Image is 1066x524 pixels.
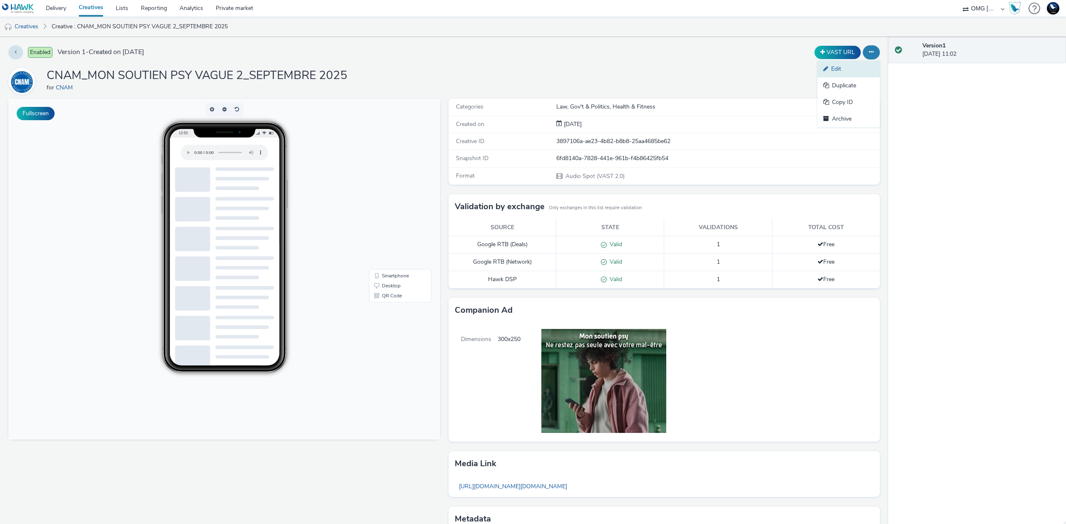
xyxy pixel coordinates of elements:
div: Duplicate the creative as a VAST URL [812,46,863,59]
img: Support Hawk [1047,2,1059,15]
span: Dimensions [448,323,498,442]
a: Creative : CNAM_MON SOUTIEN PSY VAGUE 2_SEPTEMBRE 2025 [47,17,232,37]
h3: Media link [455,457,496,470]
td: Google RTB (Deals) [448,236,556,254]
span: 300x250 [498,323,521,442]
img: undefined Logo [2,3,34,14]
li: QR Code [362,192,421,202]
span: 10:50 [170,32,179,37]
span: Version 1 - Created on [DATE] [57,47,144,57]
span: [DATE] [562,120,582,128]
img: CNAM [10,69,34,93]
img: audio [4,23,12,31]
span: Valid [607,275,622,283]
strong: Version 1 [922,42,946,49]
span: Created on [456,120,484,128]
small: Only exchanges in this list require validation [549,205,642,211]
span: Categories [456,103,483,111]
a: Edit [817,61,880,77]
img: Hawk Academy [1009,2,1021,15]
span: Audio Spot (VAST 2.0) [565,172,625,180]
div: Law, Gov't & Politics, Health & Fitness [556,103,879,111]
span: Free [817,258,834,266]
button: Fullscreen [17,107,55,120]
div: 3897106a-ae23-4b82-b8b8-25aa4685be62 [556,137,879,146]
div: Creation 06 August 2025, 11:02 [562,120,582,129]
a: Archive [817,111,880,127]
span: Smartphone [374,175,401,180]
button: VAST URL [814,46,861,59]
h3: Companion Ad [455,304,513,316]
h3: Validation by exchange [455,200,545,213]
span: Creative ID [456,137,484,145]
span: 1 [717,275,720,283]
a: CNAM [8,77,38,85]
span: Free [817,240,834,248]
li: Desktop [362,182,421,192]
a: Copy ID [817,94,880,111]
span: Valid [607,240,622,248]
th: Total cost [772,219,880,236]
span: Format [456,172,475,180]
h1: CNAM_MON SOUTIEN PSY VAGUE 2_SEPTEMBRE 2025 [47,68,347,84]
a: Hawk Academy [1009,2,1024,15]
a: [URL][DOMAIN_NAME][DOMAIN_NAME] [455,478,571,494]
th: Validations [664,219,772,236]
span: 1 [717,258,720,266]
th: Source [448,219,556,236]
div: 6fd8140a-7828-441e-961b-f4b86425fb54 [556,154,879,163]
a: Duplicate [817,77,880,94]
a: CNAM [56,84,76,91]
th: State [556,219,664,236]
img: Companion Ad [521,323,672,439]
span: Desktop [374,185,392,190]
td: Google RTB (Network) [448,254,556,271]
span: Valid [607,258,622,266]
span: 1 [717,240,720,248]
span: Snapshot ID [456,154,488,162]
span: Free [817,275,834,283]
span: Enabled [28,47,52,58]
span: QR Code [374,195,394,200]
div: [DATE] 11:02 [922,42,1059,59]
td: Hawk DSP [448,271,556,288]
li: Smartphone [362,172,421,182]
span: for [47,84,56,91]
